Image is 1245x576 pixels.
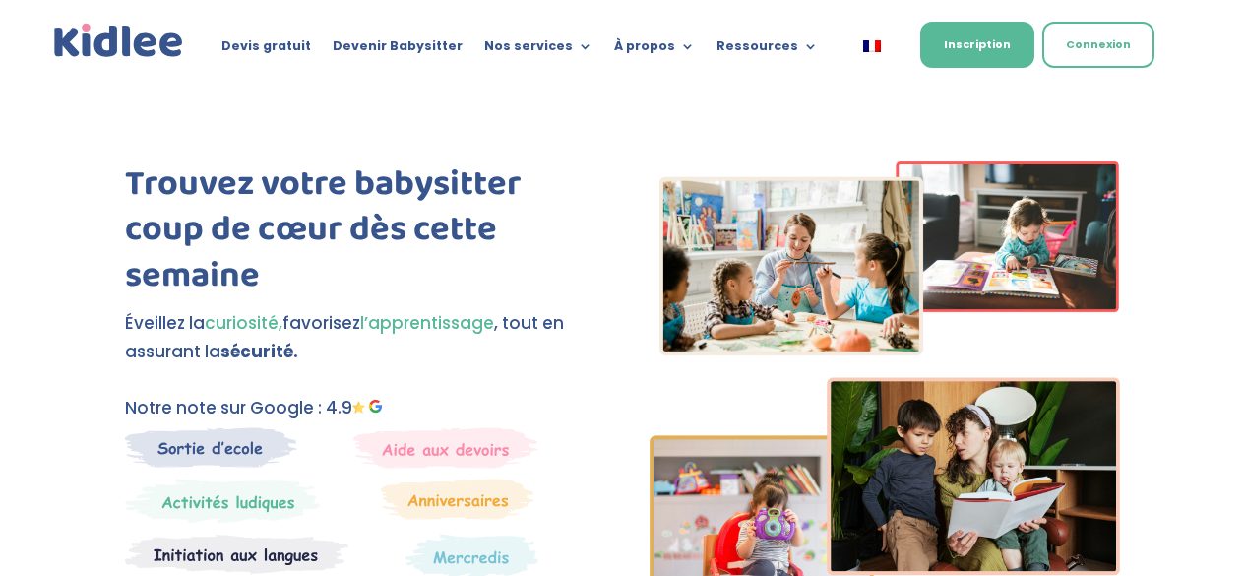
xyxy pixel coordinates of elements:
span: curiosité, [205,311,282,335]
a: Devis gratuit [221,39,311,61]
img: weekends [353,427,538,469]
a: Devenir Babysitter [333,39,463,61]
img: Français [863,40,881,52]
img: Anniversaire [381,479,534,520]
a: Connexion [1042,22,1154,68]
img: Mercredi [125,479,320,524]
a: Inscription [920,22,1034,68]
img: Atelier thematique [125,534,348,575]
img: logo_kidlee_bleu [50,20,188,62]
p: Éveillez la favorisez , tout en assurant la [125,309,595,366]
a: Kidlee Logo [50,20,188,62]
a: Ressources [716,39,818,61]
a: Nos services [484,39,592,61]
img: Sortie decole [125,427,297,468]
a: À propos [614,39,695,61]
h1: Trouvez votre babysitter coup de cœur dès cette semaine [125,161,595,309]
span: l’apprentissage [360,311,494,335]
strong: sécurité. [220,340,298,363]
p: Notre note sur Google : 4.9 [125,394,595,422]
